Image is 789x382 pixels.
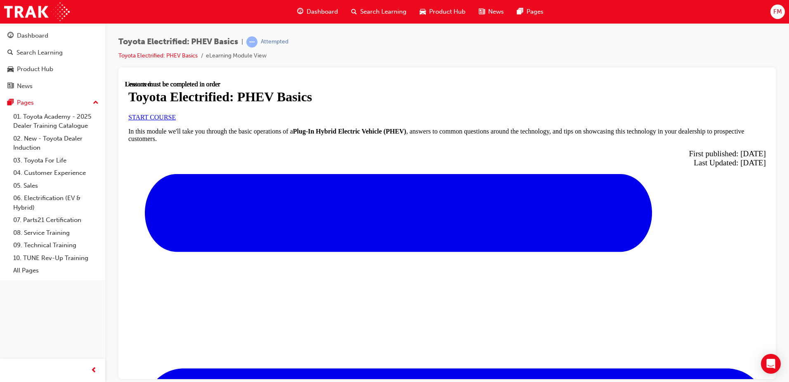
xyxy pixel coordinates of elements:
span: guage-icon [297,7,303,17]
a: 07. Parts21 Certification [10,214,102,227]
p: In this module we'll take you through the basic operations of a , answers to common questions aro... [3,47,641,62]
span: news-icon [479,7,485,17]
a: search-iconSearch Learning [345,3,413,20]
span: FM [773,7,782,17]
span: car-icon [7,66,14,73]
a: 06. Electrification (EV & Hybrid) [10,192,102,214]
a: START COURSE [3,33,51,40]
a: 05. Sales [10,179,102,192]
button: Pages [3,95,102,110]
span: News [488,7,504,17]
a: news-iconNews [472,3,510,20]
a: 03. Toyota For Life [10,154,102,167]
a: Toyota Electrified: PHEV Basics [118,52,198,59]
span: learningRecordVerb_ATTEMPT-icon [246,36,257,48]
span: Pages [527,7,543,17]
span: First published: [DATE] Last Updated: [DATE] [564,69,641,86]
div: Product Hub [17,64,53,74]
span: Dashboard [307,7,338,17]
span: news-icon [7,83,14,90]
h1: Toyota Electrified: PHEV Basics [3,9,641,24]
span: pages-icon [517,7,523,17]
a: Dashboard [3,28,102,43]
span: search-icon [7,49,13,57]
a: News [3,79,102,94]
a: 10. TUNE Rev-Up Training [10,252,102,265]
div: News [17,81,33,91]
span: guage-icon [7,32,14,40]
img: Trak [4,2,70,21]
a: Search Learning [3,45,102,60]
li: eLearning Module View [206,51,267,61]
span: search-icon [351,7,357,17]
strong: Plug-In Hybrid Electric Vehicle (PHEV) [168,47,281,54]
a: 04. Customer Experience [10,167,102,179]
span: up-icon [93,98,99,108]
a: 01. Toyota Academy - 2025 Dealer Training Catalogue [10,110,102,132]
div: Attempted [261,38,288,46]
a: All Pages [10,264,102,277]
span: Product Hub [429,7,465,17]
a: 08. Service Training [10,227,102,239]
a: 09. Technical Training [10,239,102,252]
span: car-icon [420,7,426,17]
span: prev-icon [91,365,97,376]
a: car-iconProduct Hub [413,3,472,20]
span: | [241,37,243,47]
a: pages-iconPages [510,3,550,20]
a: Product Hub [3,62,102,77]
div: Open Intercom Messenger [761,354,781,374]
span: pages-icon [7,99,14,107]
button: FM [770,5,785,19]
span: Search Learning [360,7,406,17]
span: Toyota Electrified: PHEV Basics [118,37,238,47]
a: 02. New - Toyota Dealer Induction [10,132,102,154]
div: Pages [17,98,34,107]
div: Search Learning [17,48,63,57]
div: Dashboard [17,31,48,41]
button: DashboardSearch LearningProduct HubNews [3,26,102,95]
a: guage-iconDashboard [291,3,345,20]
